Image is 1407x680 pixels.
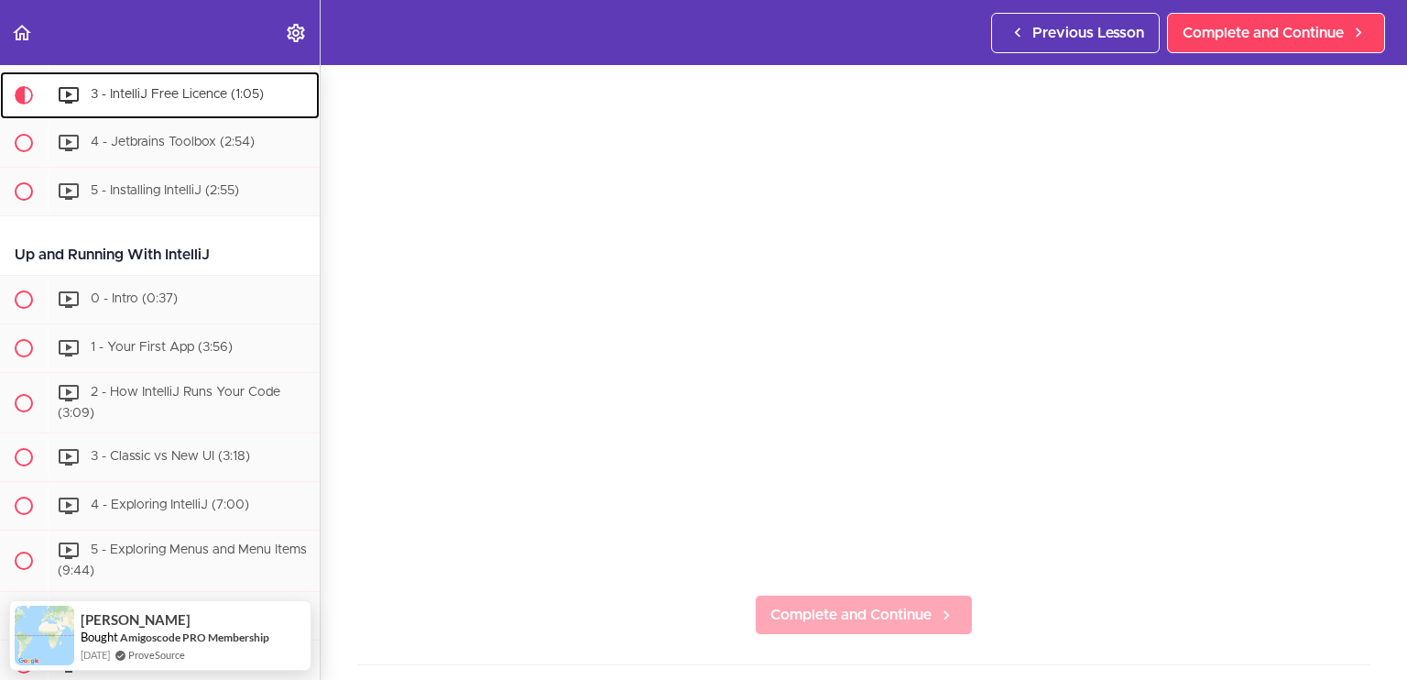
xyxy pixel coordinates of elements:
[91,341,233,354] span: 1 - Your First App (3:56)
[81,647,110,663] span: [DATE]
[81,630,118,644] span: Bought
[91,88,264,101] span: 3 - IntelliJ Free Licence (1:05)
[1183,22,1344,44] span: Complete and Continue
[91,451,250,464] span: 3 - Classic vs New UI (3:18)
[128,647,185,663] a: ProveSource
[755,595,973,635] a: Complete and Continue
[120,631,269,644] a: Amigoscode PRO Membership
[58,544,307,578] span: 5 - Exploring Menus and Menu Items (9:44)
[991,13,1160,53] a: Previous Lesson
[91,292,178,305] span: 0 - Intro (0:37)
[770,604,932,626] span: Complete and Continue
[1032,22,1144,44] span: Previous Lesson
[1167,13,1385,53] a: Complete and Continue
[91,184,239,197] span: 5 - Installing IntelliJ (2:55)
[15,606,74,665] img: provesource social proof notification image
[91,136,255,148] span: 4 - Jetbrains Toolbox (2:54)
[81,612,191,628] span: [PERSON_NAME]
[91,499,249,512] span: 4 - Exploring IntelliJ (7:00)
[58,386,280,420] span: 2 - How IntelliJ Runs Your Code (3:09)
[285,22,307,44] svg: Settings Menu
[11,22,33,44] svg: Back to course curriculum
